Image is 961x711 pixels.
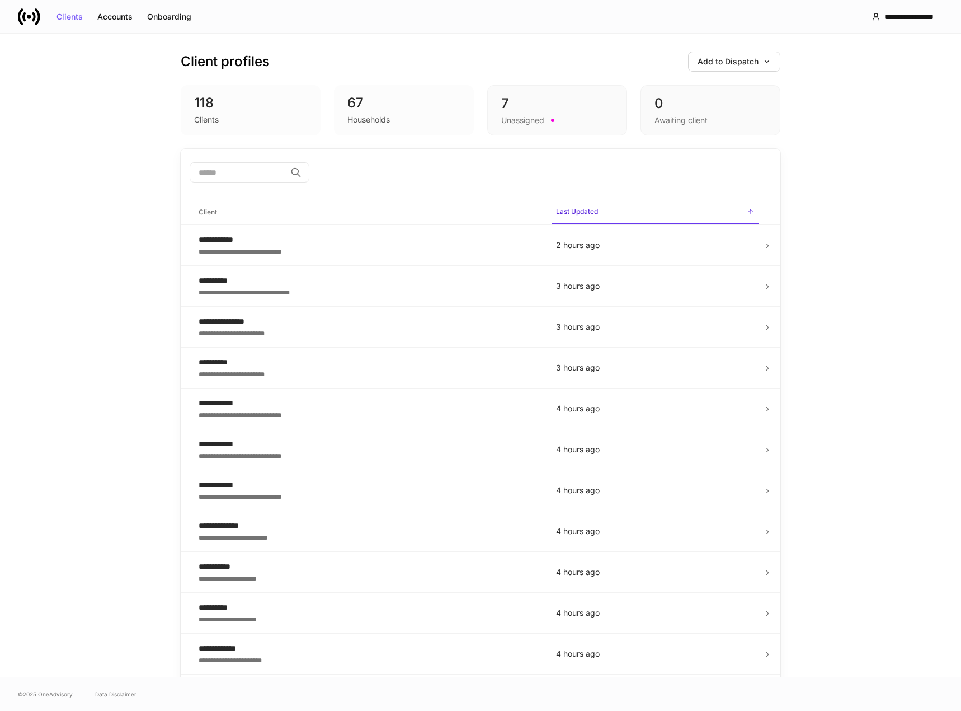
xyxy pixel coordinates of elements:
div: Awaiting client [654,115,708,126]
div: Households [347,114,390,125]
div: Onboarding [147,13,191,21]
p: 3 hours ago [556,321,754,333]
p: 4 hours ago [556,607,754,619]
button: Clients [49,8,90,26]
h6: Last Updated [556,206,598,217]
div: 118 [194,94,307,112]
p: 4 hours ago [556,444,754,455]
p: 3 hours ago [556,280,754,292]
span: Last Updated [552,200,759,224]
h6: Client [199,207,217,217]
span: © 2025 OneAdvisory [18,690,73,699]
button: Onboarding [140,8,199,26]
p: 4 hours ago [556,485,754,496]
span: Client [194,201,543,224]
a: Data Disclaimer [95,690,136,699]
div: 7 [501,95,613,113]
div: Unassigned [501,115,544,126]
p: 4 hours ago [556,403,754,414]
p: 4 hours ago [556,526,754,537]
div: Clients [56,13,83,21]
p: 4 hours ago [556,567,754,578]
div: Add to Dispatch [698,58,771,66]
div: 67 [347,94,460,112]
div: 7Unassigned [487,85,627,135]
p: 2 hours ago [556,240,754,251]
button: Add to Dispatch [688,52,780,72]
p: 3 hours ago [556,362,754,373]
div: Clients [194,114,219,125]
h3: Client profiles [181,53,270,71]
button: Accounts [90,8,140,26]
p: 4 hours ago [556,648,754,659]
div: 0Awaiting client [640,85,780,135]
div: Accounts [97,13,133,21]
div: 0 [654,95,766,113]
